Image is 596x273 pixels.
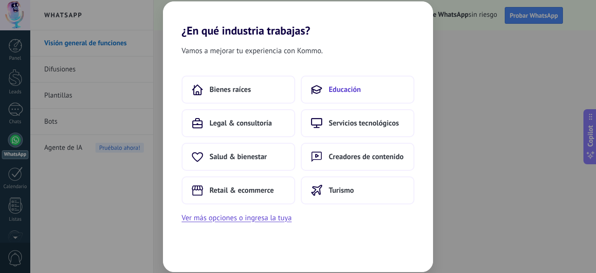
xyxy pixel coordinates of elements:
span: Creadores de contenido [329,152,404,161]
h2: ¿En qué industria trabajas? [163,1,433,37]
button: Servicios tecnológicos [301,109,414,137]
button: Salud & bienestar [182,143,295,171]
span: Bienes raíces [210,85,251,94]
button: Retail & ecommerce [182,176,295,204]
button: Educación [301,76,414,104]
button: Bienes raíces [182,76,295,104]
span: Educación [329,85,361,94]
button: Legal & consultoría [182,109,295,137]
span: Retail & ecommerce [210,186,274,195]
span: Vamos a mejorar tu experiencia con Kommo. [182,45,323,57]
button: Turismo [301,176,414,204]
span: Legal & consultoría [210,119,272,128]
button: Creadores de contenido [301,143,414,171]
span: Salud & bienestar [210,152,267,161]
button: Ver más opciones o ingresa la tuya [182,212,291,224]
span: Turismo [329,186,354,195]
span: Servicios tecnológicos [329,119,399,128]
